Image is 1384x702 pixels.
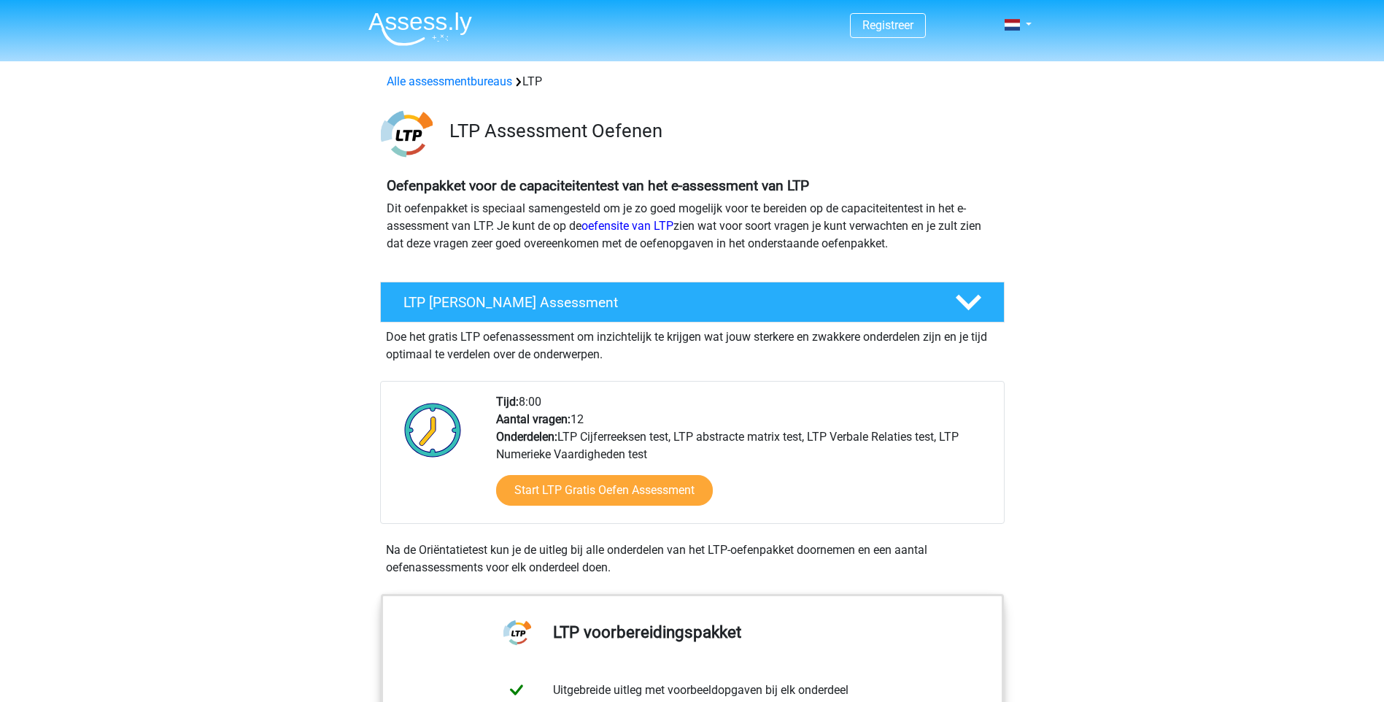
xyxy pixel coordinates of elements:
img: Assessly [368,12,472,46]
b: Oefenpakket voor de capaciteitentest van het e-assessment van LTP [387,177,809,194]
img: Klok [396,393,470,466]
a: Registreer [862,18,913,32]
img: ltp.png [381,108,433,160]
a: oefensite van LTP [581,219,673,233]
div: Na de Oriëntatietest kun je de uitleg bij alle onderdelen van het LTP-oefenpakket doornemen en ee... [380,541,1005,576]
div: LTP [381,73,1004,90]
h3: LTP Assessment Oefenen [449,120,993,142]
h4: LTP [PERSON_NAME] Assessment [403,294,932,311]
div: 8:00 12 LTP Cijferreeksen test, LTP abstracte matrix test, LTP Verbale Relaties test, LTP Numerie... [485,393,1003,523]
p: Dit oefenpakket is speciaal samengesteld om je zo goed mogelijk voor te bereiden op de capaciteit... [387,200,998,252]
a: Alle assessmentbureaus [387,74,512,88]
a: Start LTP Gratis Oefen Assessment [496,475,713,506]
div: Doe het gratis LTP oefenassessment om inzichtelijk te krijgen wat jouw sterkere en zwakkere onder... [380,323,1005,363]
a: LTP [PERSON_NAME] Assessment [374,282,1010,323]
b: Aantal vragen: [496,412,571,426]
b: Onderdelen: [496,430,557,444]
b: Tijd: [496,395,519,409]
